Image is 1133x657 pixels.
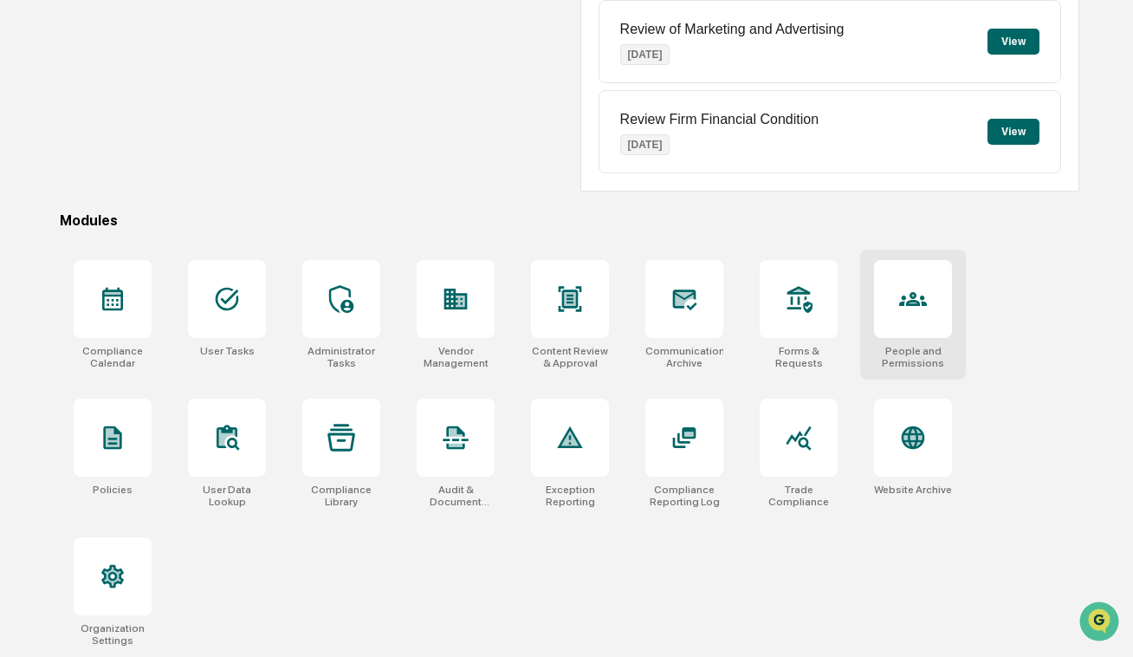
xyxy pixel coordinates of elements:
[295,138,315,159] button: Start new chat
[17,253,31,267] div: 🔎
[188,484,266,508] div: User Data Lookup
[987,29,1039,55] button: View
[1078,600,1124,647] iframe: Open customer support
[874,345,952,369] div: People and Permissions
[620,44,670,65] p: [DATE]
[760,345,838,369] div: Forms & Requests
[987,119,1039,145] button: View
[874,484,952,496] div: Website Archive
[10,211,119,243] a: 🖐️Preclearance
[35,251,109,269] span: Data Lookup
[620,134,670,155] p: [DATE]
[302,484,380,508] div: Compliance Library
[645,484,723,508] div: Compliance Reporting Log
[35,218,112,236] span: Preclearance
[74,622,152,647] div: Organization Settings
[17,36,315,64] p: How can we help?
[620,112,819,127] p: Review Firm Financial Condition
[119,211,222,243] a: 🗄️Attestations
[143,218,215,236] span: Attestations
[620,22,845,37] p: Review of Marketing and Advertising
[93,484,133,496] div: Policies
[302,345,380,369] div: Administrator Tasks
[760,484,838,508] div: Trade Compliance
[59,133,284,150] div: Start new chat
[10,244,116,276] a: 🔎Data Lookup
[417,345,495,369] div: Vendor Management
[417,484,495,508] div: Audit & Document Logs
[59,150,226,164] div: We're offline, we'll be back soon
[122,293,210,307] a: Powered byPylon
[531,345,609,369] div: Content Review & Approval
[172,294,210,307] span: Pylon
[17,133,49,164] img: 1746055101610-c473b297-6a78-478c-a979-82029cc54cd1
[74,345,152,369] div: Compliance Calendar
[17,220,31,234] div: 🖐️
[645,345,723,369] div: Communications Archive
[200,345,255,357] div: User Tasks
[60,212,1079,229] div: Modules
[531,484,609,508] div: Exception Reporting
[126,220,139,234] div: 🗄️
